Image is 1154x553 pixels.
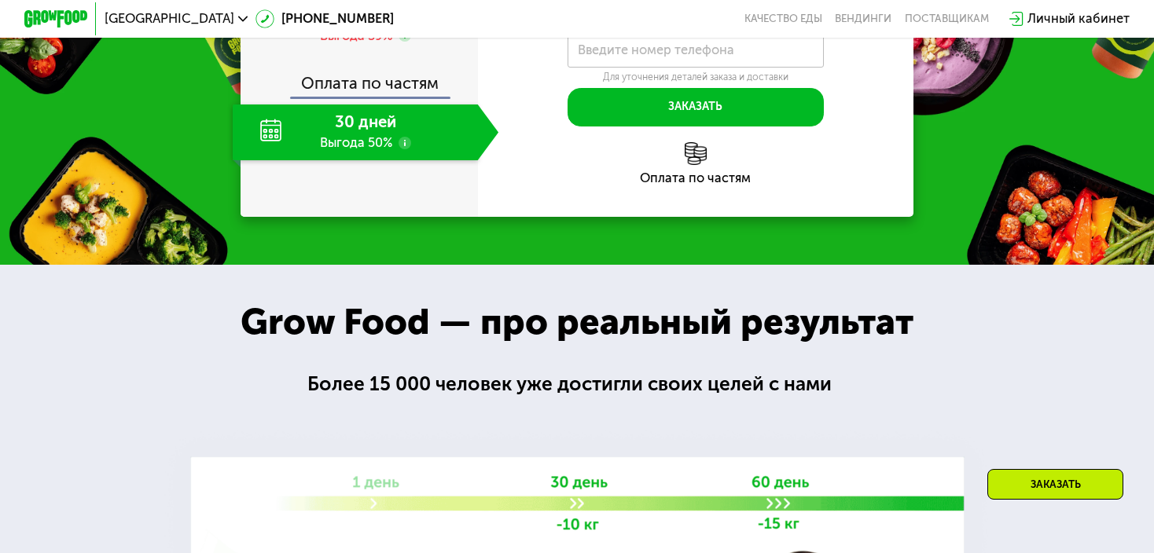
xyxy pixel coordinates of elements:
[578,46,734,54] label: Введите номер телефона
[242,60,478,97] div: Оплата по частям
[835,13,891,25] a: Вендинги
[685,142,707,165] img: l6xcnZfty9opOoJh.png
[744,13,822,25] a: Качество еды
[214,295,941,350] div: Grow Food — про реальный результат
[1027,9,1130,28] div: Личный кабинет
[568,71,824,84] div: Для уточнения деталей заказа и доставки
[568,88,824,126] button: Заказать
[905,13,989,25] div: поставщикам
[987,469,1123,500] div: Заказать
[105,13,234,25] span: [GEOGRAPHIC_DATA]
[307,369,846,399] div: Более 15 000 человек уже достигли своих целей с нами
[478,172,914,185] div: Оплата по частям
[255,9,394,28] a: [PHONE_NUMBER]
